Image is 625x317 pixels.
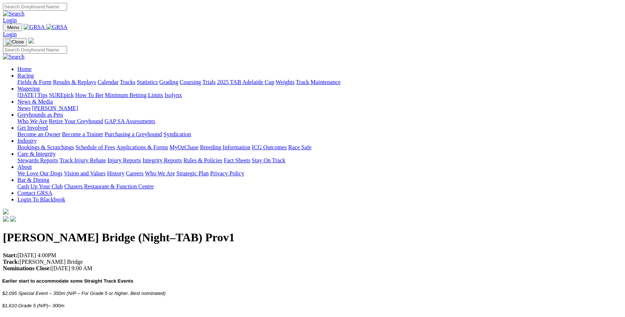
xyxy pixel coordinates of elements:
a: Who We Are [145,170,175,176]
div: Greyhounds as Pets [17,118,622,125]
a: Care & Integrity [17,151,56,157]
a: Become an Owner [17,131,61,137]
a: Isolynx [164,92,182,98]
a: Calendar [97,79,118,85]
a: Results & Replays [53,79,96,85]
a: Wagering [17,85,40,92]
a: Rules & Policies [183,157,222,163]
a: Greyhounds as Pets [17,112,63,118]
div: Industry [17,144,622,151]
a: Coursing [180,79,201,85]
strong: Start: [3,252,17,258]
a: Fields & Form [17,79,51,85]
a: Statistics [137,79,158,85]
button: Toggle navigation [3,38,27,46]
a: Chasers Restaurant & Function Centre [64,183,154,189]
h1: [PERSON_NAME] Bridge (Night–TAB) Prov1 [3,231,622,244]
a: Trials [202,79,216,85]
a: Syndication [163,131,191,137]
img: Search [3,11,25,17]
div: Get Involved [17,131,622,138]
a: Login [3,17,17,23]
a: Login To Blackbook [17,196,65,203]
a: Injury Reports [107,157,141,163]
div: News & Media [17,105,622,112]
img: GRSA [24,24,45,30]
strong: Nominations Close: [3,265,51,271]
a: ICG Outcomes [252,144,287,150]
a: Integrity Reports [142,157,182,163]
img: twitter.svg [10,216,16,222]
a: Bar & Dining [17,177,49,183]
img: facebook.svg [3,216,9,222]
a: Schedule of Fees [75,144,115,150]
div: Care & Integrity [17,157,622,164]
a: Fact Sheets [224,157,250,163]
a: MyOzChase [170,144,199,150]
a: Minimum Betting Limits [105,92,163,98]
p: [DATE] 4:00PM [PERSON_NAME] Bridge [DATE] 9:00 AM [3,252,622,272]
a: Industry [17,138,37,144]
a: Stewards Reports [17,157,58,163]
a: Cash Up Your Club [17,183,63,189]
strong: Track: [3,259,20,265]
a: News [17,105,30,111]
a: We Love Our Dogs [17,170,62,176]
div: Wagering [17,92,622,99]
img: GRSA [46,24,68,30]
a: Weights [276,79,295,85]
button: Toggle navigation [3,24,22,31]
a: Race Safe [288,144,311,150]
a: Purchasing a Greyhound [105,131,162,137]
a: Tracks [120,79,136,85]
img: Close [6,39,24,45]
span: Menu [7,25,19,30]
a: Contact GRSA [17,190,52,196]
span: $2,095 Special Event – 350m (N/P – For Grade 5 or higher. Best nominated) [2,291,166,296]
img: Search [3,54,25,60]
a: Bookings & Scratchings [17,144,74,150]
img: logo-grsa-white.png [28,38,34,43]
a: GAP SA Assessments [105,118,155,124]
a: 2025 TAB Adelaide Cup [217,79,274,85]
div: About [17,170,622,177]
span: $1,610 Grade 5 (N/P)– 300m [2,303,64,308]
a: History [107,170,124,176]
a: [DATE] Tips [17,92,47,98]
a: [PERSON_NAME] [32,105,78,111]
a: News & Media [17,99,53,105]
a: Get Involved [17,125,48,131]
div: Bar & Dining [17,183,622,190]
a: Vision and Values [64,170,105,176]
a: How To Bet [75,92,104,98]
a: Retire Your Greyhound [49,118,103,124]
div: Racing [17,79,622,85]
a: Careers [126,170,143,176]
span: Earlier start to accommodate some Straight Track Events [2,278,133,284]
img: logo-grsa-white.png [3,209,9,214]
input: Search [3,3,67,11]
a: SUREpick [49,92,74,98]
a: Stay On Track [252,157,285,163]
a: Grading [159,79,178,85]
a: Applications & Forms [116,144,168,150]
a: Strategic Plan [176,170,209,176]
a: Racing [17,72,34,79]
a: Who We Are [17,118,47,124]
a: Track Maintenance [296,79,341,85]
a: Breeding Information [200,144,250,150]
a: Become a Trainer [62,131,103,137]
input: Search [3,46,67,54]
a: Home [17,66,32,72]
a: About [17,164,32,170]
a: Privacy Policy [210,170,244,176]
a: Track Injury Rebate [59,157,106,163]
a: Login [3,31,17,37]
